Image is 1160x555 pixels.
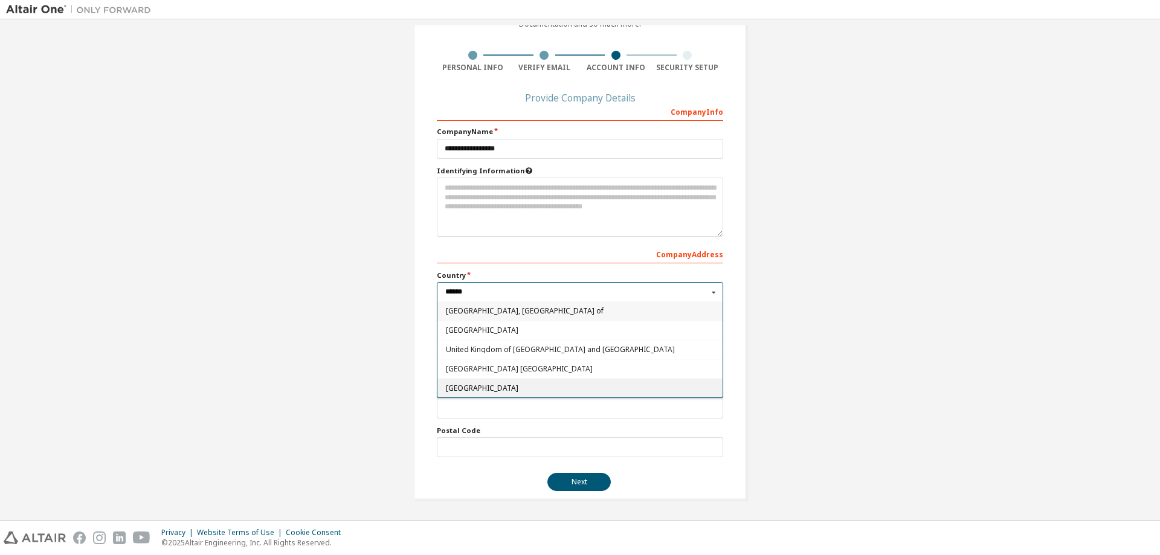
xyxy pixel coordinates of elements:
[437,94,723,101] div: Provide Company Details
[446,327,715,334] span: [GEOGRAPHIC_DATA]
[446,346,715,353] span: United Kingdom of [GEOGRAPHIC_DATA] and [GEOGRAPHIC_DATA]
[6,4,157,16] img: Altair One
[161,537,348,548] p: © 2025 Altair Engineering, Inc. All Rights Reserved.
[446,365,715,373] span: [GEOGRAPHIC_DATA] [GEOGRAPHIC_DATA]
[286,528,348,537] div: Cookie Consent
[113,531,126,544] img: linkedin.svg
[446,385,715,392] span: [GEOGRAPHIC_DATA]
[93,531,106,544] img: instagram.svg
[437,127,723,136] label: Company Name
[547,473,611,491] button: Next
[437,271,723,280] label: Country
[437,63,509,72] div: Personal Info
[4,531,66,544] img: altair_logo.svg
[446,308,715,315] span: [GEOGRAPHIC_DATA], [GEOGRAPHIC_DATA] of
[437,426,723,435] label: Postal Code
[161,528,197,537] div: Privacy
[652,63,724,72] div: Security Setup
[437,244,723,263] div: Company Address
[133,531,150,544] img: youtube.svg
[509,63,581,72] div: Verify Email
[197,528,286,537] div: Website Terms of Use
[437,101,723,121] div: Company Info
[437,166,723,176] label: Please provide any information that will help our support team identify your company. Email and n...
[580,63,652,72] div: Account Info
[73,531,86,544] img: facebook.svg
